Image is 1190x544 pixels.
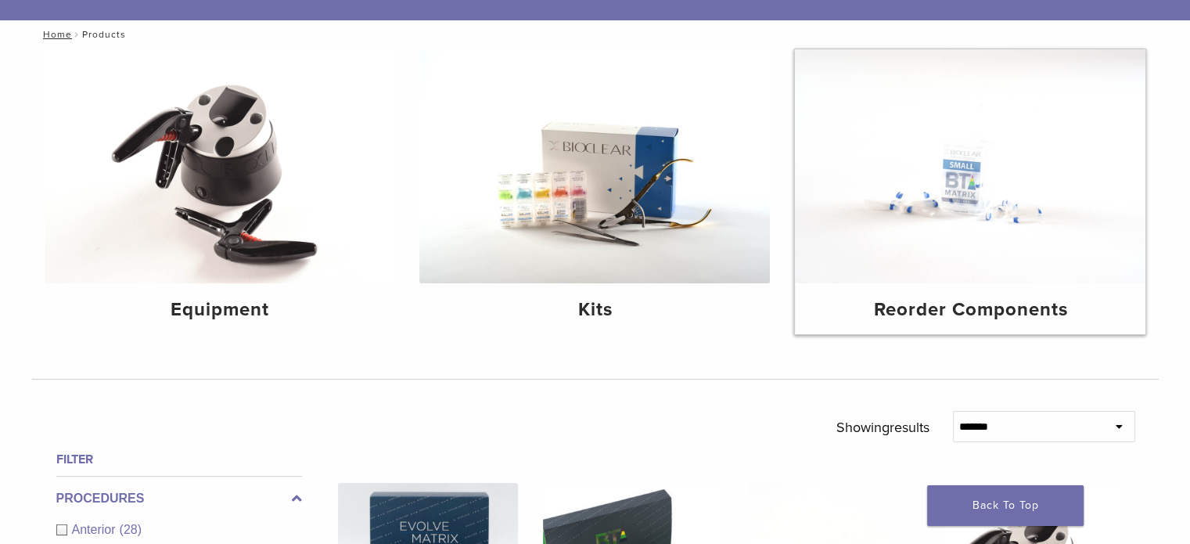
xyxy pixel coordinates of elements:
img: Kits [419,49,770,283]
span: (28) [120,523,142,536]
a: Kits [419,49,770,334]
a: Reorder Components [795,49,1145,334]
nav: Products [32,20,1159,49]
a: Equipment [45,49,395,334]
h4: Filter [56,450,302,469]
span: Anterior [72,523,120,536]
h4: Equipment [57,296,383,324]
span: / [72,31,82,38]
img: Equipment [45,49,395,283]
img: Reorder Components [795,49,1145,283]
p: Showing results [836,411,929,444]
label: Procedures [56,489,302,508]
a: Home [38,29,72,40]
h4: Kits [432,296,757,324]
h4: Reorder Components [807,296,1133,324]
a: Back To Top [927,485,1084,526]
